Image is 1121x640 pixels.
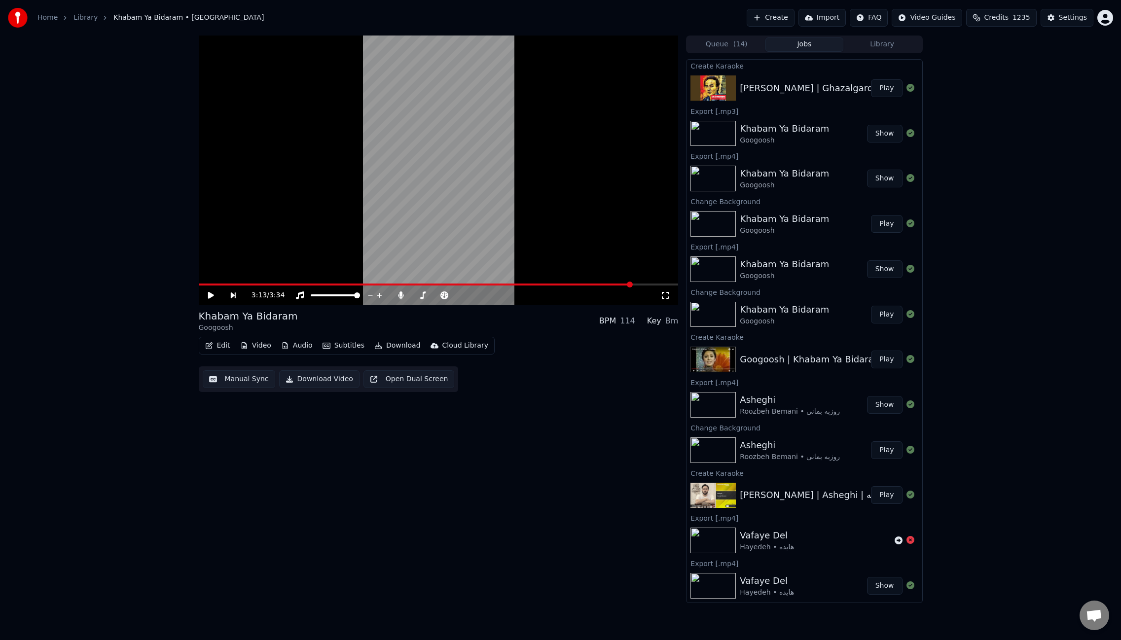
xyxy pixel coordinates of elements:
div: Change Background [687,286,922,298]
div: Create Karaoke [687,467,922,479]
button: Show [867,260,903,278]
div: BPM [599,315,616,327]
div: Asheghi [740,393,840,407]
div: Khabam Ya Bidaram [199,309,298,323]
button: Show [867,577,903,595]
button: Queue [687,37,765,52]
div: Khabam Ya Bidaram [740,212,829,226]
div: Khabam Ya Bidaram [740,122,829,136]
a: Library [73,13,98,23]
div: / [252,290,275,300]
div: Export [.mp4] [687,512,922,524]
span: 1235 [1013,13,1030,23]
button: Download Video [279,370,360,388]
button: Download [370,339,425,353]
button: Show [867,396,903,414]
button: Create [747,9,795,27]
img: youka [8,8,28,28]
button: Video Guides [892,9,962,27]
div: Googoosh [740,317,829,326]
button: Open Dual Screen [363,370,455,388]
div: Change Background [687,195,922,207]
div: Hayedeh • هایده [740,588,794,598]
button: Play [871,306,902,323]
button: Audio [277,339,317,353]
button: Play [871,486,902,504]
div: Key [647,315,661,327]
div: Change Background [687,422,922,433]
div: 114 [620,315,635,327]
span: 3:13 [252,290,267,300]
button: Show [867,170,903,187]
div: Khabam Ya Bidaram [740,257,829,271]
span: Khabam Ya Bidaram • [GEOGRAPHIC_DATA] [113,13,264,23]
div: Create Karaoke [687,60,922,71]
div: Export [.mp4] [687,150,922,162]
div: Open chat [1080,601,1109,630]
span: 3:34 [269,290,285,300]
div: Create Karaoke [687,331,922,343]
div: Googoosh | Khabam Ya Bidaram | گوگوش | خوابم یا بیدارم | کارائوکه [740,353,1020,366]
div: Vafaye Del [740,574,794,588]
div: Googoosh [740,180,829,190]
div: Bm [665,315,679,327]
div: Khabam Ya Bidaram [740,167,829,180]
div: Googoosh [199,323,298,333]
button: Subtitles [319,339,368,353]
button: Play [871,215,902,233]
span: ( 14 ) [733,39,748,49]
div: [PERSON_NAME] | Asheghi | روزبه بمانی | عاشقی | کارائوکه [740,488,984,502]
button: FAQ [850,9,888,27]
div: Khabam Ya Bidaram [740,303,829,317]
div: Change Background [687,603,922,614]
div: Googoosh [740,136,829,145]
div: Vafaye Del [740,529,794,542]
span: Credits [984,13,1009,23]
div: [PERSON_NAME] | Ghazalgardi | [PERSON_NAME] | غزلگردی | کارائوکه [740,81,1038,95]
a: Home [37,13,58,23]
button: Library [843,37,921,52]
div: Googoosh [740,226,829,236]
button: Credits1235 [966,9,1037,27]
nav: breadcrumb [37,13,264,23]
button: Play [871,79,902,97]
div: Hayedeh • هایده [740,542,794,552]
button: Play [871,351,902,368]
div: Export [.mp4] [687,557,922,569]
div: Roozbeh Bemani • روزبه بمانی [740,452,840,462]
div: Cloud Library [442,341,488,351]
button: Video [236,339,275,353]
div: Export [.mp4] [687,376,922,388]
div: Asheghi [740,438,840,452]
button: Play [871,441,902,459]
button: Jobs [765,37,843,52]
button: Import [798,9,846,27]
div: Export [.mp4] [687,241,922,252]
button: Show [867,125,903,142]
div: Export [.mp3] [687,105,922,117]
button: Manual Sync [203,370,275,388]
div: Roozbeh Bemani • روزبه بمانی [740,407,840,417]
div: Googoosh [740,271,829,281]
button: Settings [1041,9,1093,27]
button: Edit [201,339,234,353]
div: Settings [1059,13,1087,23]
